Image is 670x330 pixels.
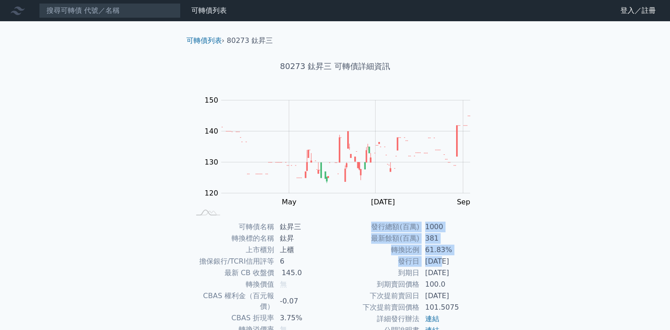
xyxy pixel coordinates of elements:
[275,221,335,233] td: 鈦昇三
[420,267,480,279] td: [DATE]
[371,198,395,206] tspan: [DATE]
[205,127,218,135] tspan: 140
[335,233,420,244] td: 最新餘額(百萬)
[335,267,420,279] td: 到期日
[425,315,439,323] a: 連結
[335,244,420,256] td: 轉換比例
[280,268,304,278] div: 145.0
[335,279,420,290] td: 到期賣回價格
[200,96,483,206] g: Chart
[221,116,470,183] g: Series
[227,35,273,46] li: 80273 鈦昇三
[335,302,420,313] td: 下次提前賣回價格
[457,198,470,206] tspan: Sep
[275,312,335,324] td: 3.75%
[190,290,275,312] td: CBAS 權利金（百元報價）
[205,158,218,166] tspan: 130
[190,279,275,290] td: 轉換價值
[190,256,275,267] td: 擔保銀行/TCRI信用評等
[179,60,491,73] h1: 80273 鈦昇三 可轉債詳細資訊
[335,256,420,267] td: 發行日
[190,244,275,256] td: 上市櫃別
[186,35,225,46] li: ›
[420,256,480,267] td: [DATE]
[420,279,480,290] td: 100.0
[275,244,335,256] td: 上櫃
[420,290,480,302] td: [DATE]
[282,198,296,206] tspan: May
[275,233,335,244] td: 鈦昇
[190,267,275,279] td: 最新 CB 收盤價
[335,221,420,233] td: 發行總額(百萬)
[275,256,335,267] td: 6
[280,280,287,288] span: 無
[191,6,227,15] a: 可轉債列表
[39,3,181,18] input: 搜尋可轉債 代號／名稱
[186,36,222,45] a: 可轉債列表
[190,221,275,233] td: 可轉債名稱
[335,290,420,302] td: 下次提前賣回日
[420,221,480,233] td: 1000
[420,244,480,256] td: 61.83%
[190,233,275,244] td: 轉換標的名稱
[205,96,218,104] tspan: 150
[335,313,420,325] td: 詳細發行辦法
[613,4,663,18] a: 登入／註冊
[420,302,480,313] td: 101.5075
[205,189,218,197] tspan: 120
[275,290,335,312] td: -0.07
[420,233,480,244] td: 381
[190,312,275,324] td: CBAS 折現率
